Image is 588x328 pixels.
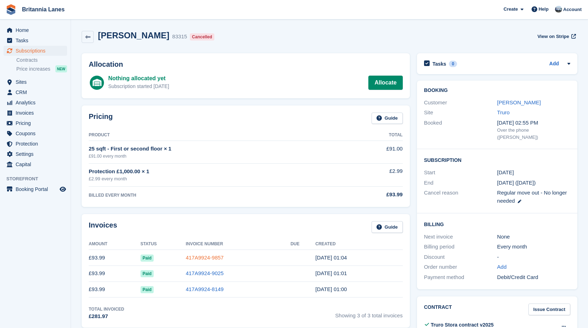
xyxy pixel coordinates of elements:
[424,220,570,228] h2: Billing
[16,77,58,87] span: Sites
[424,189,497,205] div: Cancel reason
[424,109,497,117] div: Site
[186,255,224,261] a: 417A9924-9857
[424,156,570,163] h2: Subscription
[6,4,16,15] img: stora-icon-8386f47178a22dfd0bd8f6a31ec36ba5ce8667c1dd55bd0f319d3a0aa187defe.svg
[4,87,67,97] a: menu
[16,129,58,138] span: Coupons
[16,46,58,56] span: Subscriptions
[4,98,67,108] a: menu
[89,153,351,159] div: £91.00 every month
[89,281,141,297] td: £93.99
[497,119,570,127] div: [DATE] 02:55 PM
[4,118,67,128] a: menu
[16,118,58,128] span: Pricing
[424,273,497,281] div: Payment method
[16,98,58,108] span: Analytics
[89,168,351,176] div: Protection £1,000.00 × 1
[372,221,403,233] a: Guide
[497,243,570,251] div: Every month
[497,99,541,105] a: [PERSON_NAME]
[186,239,290,250] th: Invoice Number
[497,109,510,115] a: Truro
[4,25,67,35] a: menu
[534,31,577,42] a: View on Stripe
[497,190,567,204] span: Regular move out - No longer needed
[528,304,570,315] a: Issue Contract
[424,304,452,315] h2: Contract
[89,192,351,198] div: BILLED EVERY MONTH
[497,253,570,261] div: -
[315,286,347,292] time: 2025-05-12 00:00:23 UTC
[497,169,514,177] time: 2025-05-12 00:00:00 UTC
[537,33,569,40] span: View on Stripe
[433,61,446,67] h2: Tasks
[497,127,570,141] div: Over the phone ([PERSON_NAME])
[16,57,67,64] a: Contracts
[89,60,403,69] h2: Allocation
[351,191,403,199] div: £93.99
[4,46,67,56] a: menu
[89,221,117,233] h2: Invoices
[497,180,536,186] span: [DATE] ([DATE])
[16,139,58,149] span: Protection
[55,65,67,72] div: NEW
[89,145,351,153] div: 25 sqft - First or second floor × 1
[141,286,154,293] span: Paid
[424,243,497,251] div: Billing period
[351,141,403,163] td: £91.00
[108,74,169,83] div: Nothing allocated yet
[89,175,351,182] div: £2.99 every month
[4,77,67,87] a: menu
[16,87,58,97] span: CRM
[89,130,351,141] th: Product
[424,169,497,177] div: Start
[497,263,507,271] a: Add
[424,253,497,261] div: Discount
[16,65,67,73] a: Price increases NEW
[4,129,67,138] a: menu
[89,239,141,250] th: Amount
[315,255,347,261] time: 2025-07-12 00:04:11 UTC
[89,306,124,312] div: Total Invoiced
[315,239,403,250] th: Created
[89,312,124,321] div: £281.97
[89,266,141,281] td: £93.99
[89,113,113,124] h2: Pricing
[4,159,67,169] a: menu
[16,25,58,35] span: Home
[186,270,224,276] a: 417A9924-9025
[19,4,67,15] a: Britannia Lanes
[190,33,214,40] div: Cancelled
[449,61,457,67] div: 0
[108,83,169,90] div: Subscription started [DATE]
[549,60,559,68] a: Add
[4,35,67,45] a: menu
[424,233,497,241] div: Next invoice
[424,119,497,141] div: Booked
[555,6,562,13] img: John Millership
[89,250,141,266] td: £93.99
[186,286,224,292] a: 417A9924-8149
[4,108,67,118] a: menu
[497,273,570,281] div: Debit/Credit Card
[59,185,67,193] a: Preview store
[141,255,154,262] span: Paid
[424,263,497,271] div: Order number
[424,179,497,187] div: End
[16,66,50,72] span: Price increases
[172,33,187,41] div: 83315
[315,270,347,276] time: 2025-06-12 00:01:22 UTC
[368,76,402,90] a: Allocate
[4,139,67,149] a: menu
[351,163,403,186] td: £2.99
[16,184,58,194] span: Booking Portal
[539,6,549,13] span: Help
[16,35,58,45] span: Tasks
[351,130,403,141] th: Total
[98,31,169,40] h2: [PERSON_NAME]
[141,270,154,277] span: Paid
[497,233,570,241] div: None
[291,239,315,250] th: Due
[6,175,71,182] span: Storefront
